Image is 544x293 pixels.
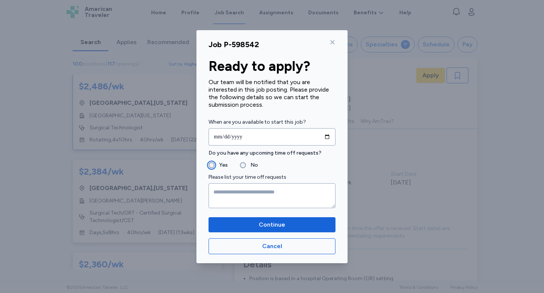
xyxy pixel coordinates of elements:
[209,118,335,127] label: When are you available to start this job?
[209,149,335,158] label: Do you have any upcoming time off requests?
[215,161,228,170] label: Yes
[209,238,335,254] button: Cancel
[209,173,335,182] label: Please list your time off requests
[262,242,282,251] span: Cancel
[209,217,335,232] button: Continue
[246,161,258,170] label: No
[209,39,259,50] div: Job P-598542
[259,220,285,229] span: Continue
[209,78,335,109] div: Our team will be notified that you are interested in this job posting. Please provide the followi...
[209,59,335,74] div: Ready to apply?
